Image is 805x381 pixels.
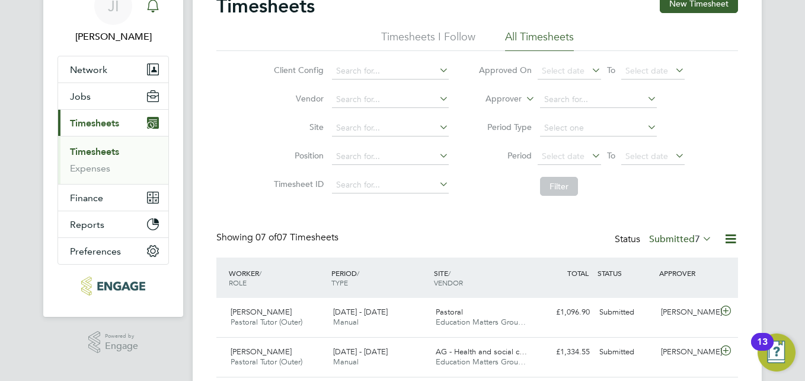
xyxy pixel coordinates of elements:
[70,219,104,230] span: Reports
[57,277,169,296] a: Go to home page
[603,62,619,78] span: To
[333,347,388,357] span: [DATE] - [DATE]
[70,146,119,157] a: Timesheets
[567,268,589,278] span: TOTAL
[656,262,718,284] div: APPROVER
[70,91,91,102] span: Jobs
[540,91,657,108] input: Search for...
[70,64,107,75] span: Network
[332,91,449,108] input: Search for...
[478,122,532,132] label: Period Type
[478,150,532,161] label: Period
[81,277,145,296] img: educationmattersgroup-logo-retina.png
[436,307,463,317] span: Pastoral
[333,317,359,327] span: Manual
[540,120,657,136] input: Select one
[231,307,292,317] span: [PERSON_NAME]
[595,262,656,284] div: STATUS
[58,185,168,211] button: Finance
[231,347,292,357] span: [PERSON_NAME]
[431,262,534,293] div: SITE
[533,303,595,322] div: £1,096.90
[656,303,718,322] div: [PERSON_NAME]
[255,231,277,243] span: 07 of
[231,317,302,327] span: Pastoral Tutor (Outer)
[58,238,168,264] button: Preferences
[381,30,475,51] li: Timesheets I Follow
[255,231,338,243] span: 07 Timesheets
[270,93,324,104] label: Vendor
[231,357,302,367] span: Pastoral Tutor (Outer)
[436,317,526,327] span: Education Matters Grou…
[436,357,526,367] span: Education Matters Grou…
[357,268,359,278] span: /
[540,177,578,196] button: Filter
[332,120,449,136] input: Search for...
[332,63,449,80] input: Search for...
[328,262,431,293] div: PERIOD
[331,278,348,287] span: TYPE
[57,30,169,44] span: Joseph Iragi
[226,262,328,293] div: WORKER
[105,341,138,351] span: Engage
[625,151,668,161] span: Select date
[332,148,449,165] input: Search for...
[656,342,718,362] div: [PERSON_NAME]
[216,231,341,244] div: Showing
[595,342,656,362] div: Submitted
[229,278,247,287] span: ROLE
[105,331,138,341] span: Powered by
[757,342,768,357] div: 13
[436,347,527,357] span: AG - Health and social c…
[333,357,359,367] span: Manual
[434,278,463,287] span: VENDOR
[603,148,619,163] span: To
[625,65,668,76] span: Select date
[58,211,168,237] button: Reports
[58,56,168,82] button: Network
[259,268,261,278] span: /
[332,177,449,193] input: Search for...
[533,342,595,362] div: £1,334.55
[88,331,139,354] a: Powered byEngage
[478,65,532,75] label: Approved On
[270,65,324,75] label: Client Config
[70,246,121,257] span: Preferences
[505,30,574,51] li: All Timesheets
[695,233,700,245] span: 7
[649,233,712,245] label: Submitted
[468,93,522,105] label: Approver
[270,150,324,161] label: Position
[70,163,110,174] a: Expenses
[595,303,656,322] div: Submitted
[542,151,584,161] span: Select date
[70,118,119,129] span: Timesheets
[270,179,324,189] label: Timesheet ID
[333,307,388,317] span: [DATE] - [DATE]
[448,268,451,278] span: /
[58,136,168,184] div: Timesheets
[58,83,168,109] button: Jobs
[615,231,714,248] div: Status
[758,334,796,372] button: Open Resource Center, 13 new notifications
[270,122,324,132] label: Site
[70,192,103,204] span: Finance
[542,65,584,76] span: Select date
[58,110,168,136] button: Timesheets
